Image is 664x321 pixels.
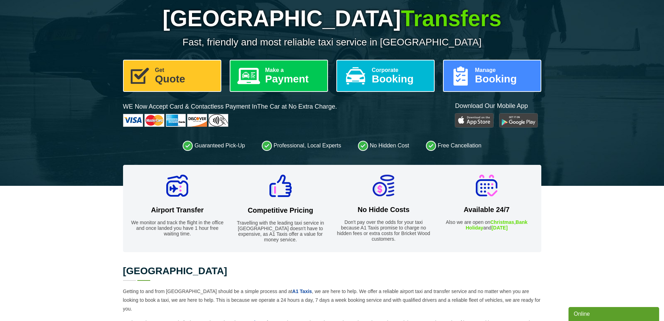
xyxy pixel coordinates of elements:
[490,219,514,225] strong: Christmas
[568,306,661,321] iframe: chat widget
[358,140,409,151] li: No Hidden Cost
[123,60,221,92] a: GetQuote
[123,287,541,313] p: Getting to and from [GEOGRAPHIC_DATA] should be a simple process and at , we are here to help. We...
[491,225,507,231] strong: [DATE]
[123,114,228,127] img: Cards
[262,140,341,151] li: Professional, Local Experts
[166,175,188,197] img: Airport Transfer Icon
[292,289,312,294] a: A1 Taxis
[123,37,541,48] p: Fast, friendly and most reliable taxi service in [GEOGRAPHIC_DATA]
[455,113,494,127] img: Play Store
[499,113,538,127] img: Google Play
[336,206,431,214] h2: No Hidde Costs
[426,140,481,151] li: Free Cancellation
[257,103,337,110] span: The Car at No Extra Charge.
[372,67,428,73] span: Corporate
[233,206,328,214] h2: Competitive Pricing
[230,60,328,92] a: Make aPayment
[443,60,541,92] a: ManageBooking
[269,175,292,197] img: Competitive Pricing Icon
[265,67,322,73] span: Make a
[123,102,337,111] p: WE Now Accept Card & Contactless Payment In
[123,266,541,276] h2: [GEOGRAPHIC_DATA]
[475,67,535,73] span: Manage
[439,219,534,231] p: Also we are open on , and
[155,67,215,73] span: Get
[183,140,245,151] li: Guaranteed Pick-Up
[455,102,541,110] p: Download Our Mobile App
[130,206,225,214] h2: Airport Transfer
[476,175,497,196] img: Available 24/7 Icon
[336,60,435,92] a: CorporateBooking
[466,219,527,231] strong: Bank Holiday
[439,206,534,214] h2: Available 24/7
[336,219,431,242] p: Don't pay over the odds for your taxi because A1 Taxis promise to charge no hidden fees or extra ...
[233,220,328,242] p: Travelling with the leading taxi service in [GEOGRAPHIC_DATA] doesn't have to expensive, as A1 Ta...
[123,6,541,31] h1: [GEOGRAPHIC_DATA]
[130,220,225,236] p: We monitor and track the flight in the office and once landed you have 1 hour free waiting time.
[401,6,501,31] span: Transfers
[373,175,394,196] img: No Hidde Costs Icon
